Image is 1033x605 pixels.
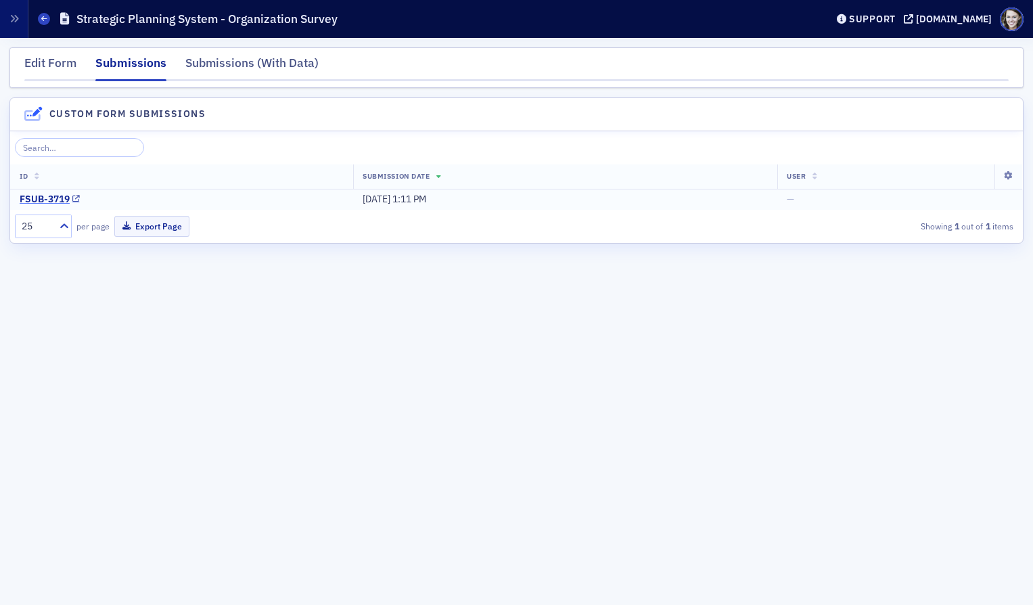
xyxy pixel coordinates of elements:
[904,14,996,24] button: [DOMAIN_NAME]
[787,193,794,205] span: —
[20,171,28,181] span: Id
[20,194,70,206] div: FSUB-3719
[849,13,896,25] div: Support
[114,216,189,237] button: Export Page
[392,193,426,205] span: 1:11 PM
[76,11,338,27] h1: Strategic Planning System - Organization Survey
[916,13,992,25] div: [DOMAIN_NAME]
[983,220,992,232] strong: 1
[363,193,392,205] span: [DATE]
[1000,7,1024,31] span: Profile
[363,171,430,181] span: Submission Date
[24,54,76,79] div: Edit Form
[20,194,80,206] a: FSUB-3719
[690,220,1013,232] div: Showing out of items
[76,220,110,232] label: per page
[185,54,319,79] div: Submissions (With Data)
[787,171,806,181] span: User
[49,107,206,121] h4: Custom Form Submissions
[952,220,961,232] strong: 1
[95,54,166,81] div: Submissions
[22,219,51,233] div: 25
[15,138,144,157] input: Search…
